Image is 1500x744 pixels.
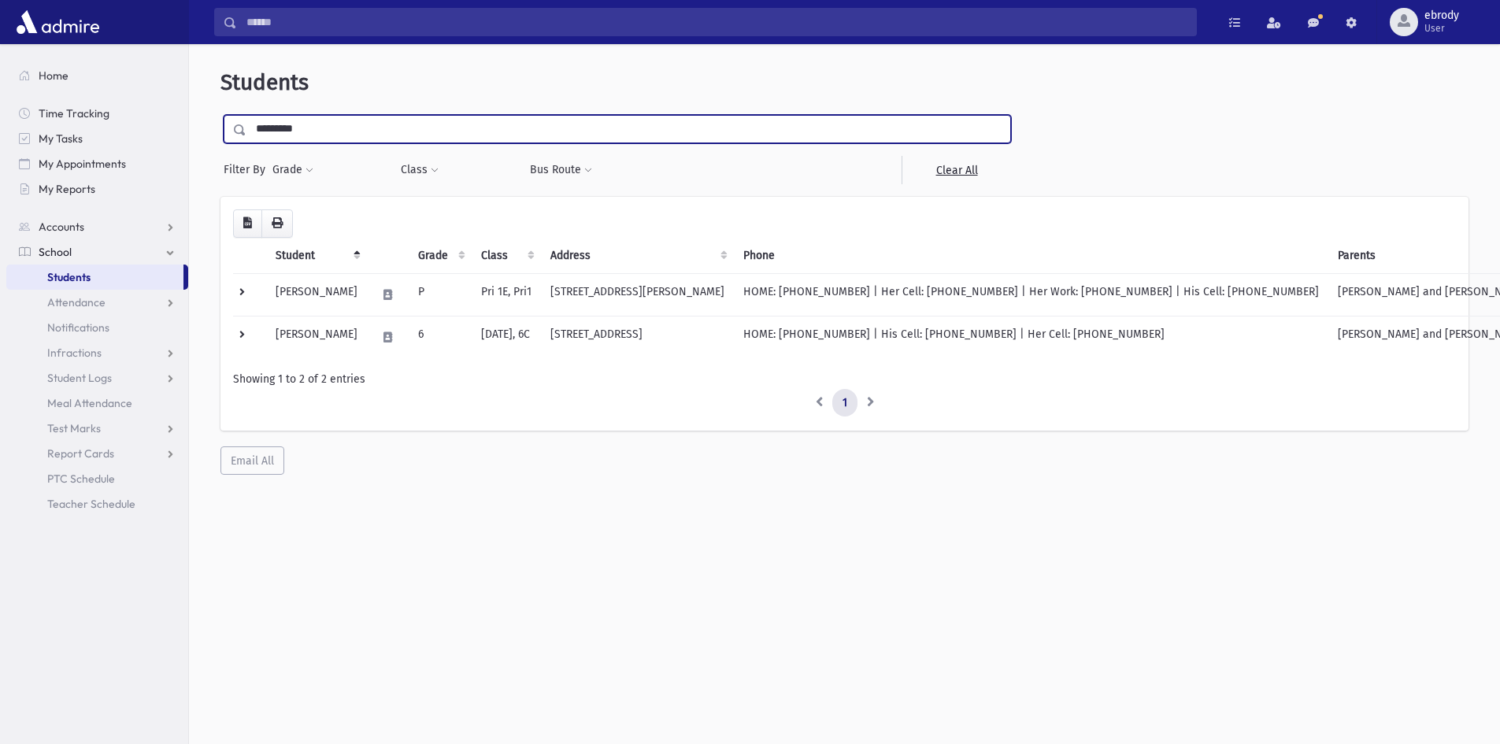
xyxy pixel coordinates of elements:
a: Time Tracking [6,101,188,126]
input: Search [237,8,1196,36]
span: Test Marks [47,421,101,435]
button: Email All [220,446,284,475]
button: Class [400,156,439,184]
td: P [409,273,472,316]
span: Time Tracking [39,106,109,120]
a: Student Logs [6,365,188,391]
td: [STREET_ADDRESS] [541,316,734,358]
span: Notifications [47,320,109,335]
th: Address: activate to sort column ascending [541,238,734,274]
a: Teacher Schedule [6,491,188,516]
td: [DATE], 6C [472,316,541,358]
span: User [1424,22,1459,35]
td: [PERSON_NAME] [266,273,367,316]
a: Home [6,63,188,88]
a: Test Marks [6,416,188,441]
span: Attendance [47,295,106,309]
img: AdmirePro [13,6,103,38]
span: Students [220,69,309,95]
a: Report Cards [6,441,188,466]
span: PTC Schedule [47,472,115,486]
th: Student: activate to sort column descending [266,238,367,274]
th: Phone [734,238,1328,274]
span: Home [39,68,69,83]
a: Accounts [6,214,188,239]
a: Notifications [6,315,188,340]
span: Teacher Schedule [47,497,135,511]
a: Meal Attendance [6,391,188,416]
td: HOME: [PHONE_NUMBER] | Her Cell: [PHONE_NUMBER] | Her Work: [PHONE_NUMBER] | His Cell: [PHONE_NUM... [734,273,1328,316]
td: HOME: [PHONE_NUMBER] | His Cell: [PHONE_NUMBER] | Her Cell: [PHONE_NUMBER] [734,316,1328,358]
button: Print [261,209,293,238]
div: Showing 1 to 2 of 2 entries [233,371,1456,387]
a: PTC Schedule [6,466,188,491]
th: Class: activate to sort column ascending [472,238,541,274]
a: Students [6,265,183,290]
span: ebrody [1424,9,1459,22]
span: Student Logs [47,371,112,385]
button: Bus Route [529,156,593,184]
a: Clear All [902,156,1011,184]
span: Meal Attendance [47,396,132,410]
span: Infractions [47,346,102,360]
span: My Reports [39,182,95,196]
th: Grade: activate to sort column ascending [409,238,472,274]
a: My Reports [6,176,188,202]
span: Students [47,270,91,284]
a: School [6,239,188,265]
button: Grade [272,156,314,184]
span: Accounts [39,220,84,234]
span: My Appointments [39,157,126,171]
button: CSV [233,209,262,238]
span: Report Cards [47,446,114,461]
td: [PERSON_NAME] [266,316,367,358]
a: 1 [832,389,857,417]
a: My Tasks [6,126,188,151]
td: [STREET_ADDRESS][PERSON_NAME] [541,273,734,316]
td: Pri 1E, Pri1 [472,273,541,316]
a: Attendance [6,290,188,315]
span: Filter By [224,161,272,178]
td: 6 [409,316,472,358]
a: My Appointments [6,151,188,176]
span: My Tasks [39,131,83,146]
a: Infractions [6,340,188,365]
span: School [39,245,72,259]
